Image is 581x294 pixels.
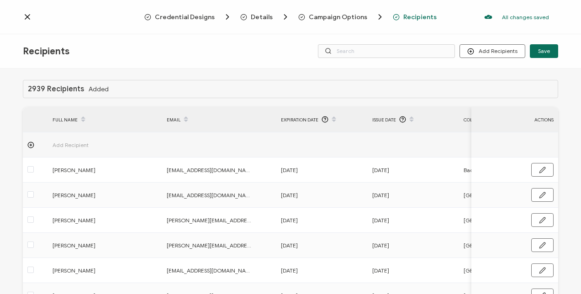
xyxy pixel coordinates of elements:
[464,190,519,200] span: [GEOGRAPHIC_DATA]
[372,215,389,226] span: [DATE]
[28,85,84,93] h1: 2939 Recipients
[372,190,389,200] span: [DATE]
[281,190,298,200] span: [DATE]
[162,112,276,127] div: EMAIL
[53,265,139,276] span: [PERSON_NAME]
[538,48,550,54] span: Save
[535,250,581,294] iframe: Chat Widget
[167,215,254,226] span: [PERSON_NAME][EMAIL_ADDRESS][DOMAIN_NAME]
[251,14,273,21] span: Details
[530,44,558,58] button: Save
[464,215,519,226] span: [GEOGRAPHIC_DATA]
[372,115,396,125] span: Issue Date
[281,215,298,226] span: [DATE]
[281,165,298,175] span: [DATE]
[403,14,437,21] span: Recipients
[372,240,389,251] span: [DATE]
[318,44,455,58] input: Search
[393,14,437,21] span: Recipients
[464,265,519,276] span: [GEOGRAPHIC_DATA]
[23,46,69,57] span: Recipients
[167,190,254,200] span: [EMAIL_ADDRESS][DOMAIN_NAME]
[372,165,389,175] span: [DATE]
[155,14,215,21] span: Credential Designs
[48,112,162,127] div: FULL NAME
[309,14,367,21] span: Campaign Options
[144,12,232,21] span: Credential Designs
[460,44,525,58] button: Add Recipients
[167,265,254,276] span: [EMAIL_ADDRESS][DOMAIN_NAME]
[53,240,139,251] span: [PERSON_NAME]
[464,240,519,251] span: [GEOGRAPHIC_DATA]
[281,265,298,276] span: [DATE]
[459,112,550,127] div: College
[281,240,298,251] span: [DATE]
[298,12,385,21] span: Campaign Options
[240,12,290,21] span: Details
[167,165,254,175] span: [EMAIL_ADDRESS][DOMAIN_NAME]
[144,12,437,21] div: Breadcrumb
[53,190,139,200] span: [PERSON_NAME]
[53,215,139,226] span: [PERSON_NAME]
[167,240,254,251] span: [PERSON_NAME][EMAIL_ADDRESS][PERSON_NAME][DOMAIN_NAME]
[281,115,318,125] span: Expiration Date
[89,86,109,93] span: Added
[53,140,139,150] span: Add Recipient
[471,115,558,125] div: ACTIONS
[53,165,139,175] span: [PERSON_NAME]
[464,165,546,175] span: Backflow Tester Training Center
[502,14,549,21] p: All changes saved
[372,265,389,276] span: [DATE]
